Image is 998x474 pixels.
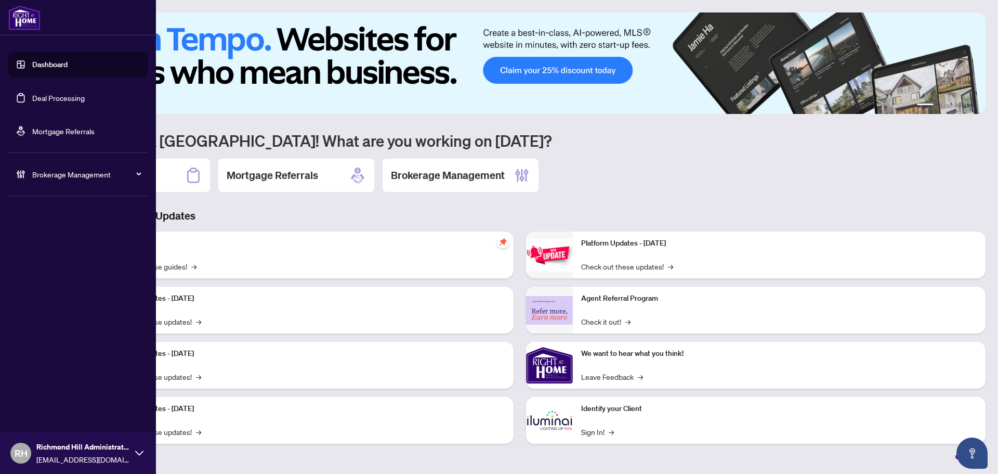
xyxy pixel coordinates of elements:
[109,293,505,304] p: Platform Updates - [DATE]
[938,104,942,108] button: 2
[668,261,673,272] span: →
[32,60,68,69] a: Dashboard
[391,168,505,183] h2: Brokerage Management
[946,104,950,108] button: 3
[526,342,573,389] img: We want to hear what you think!
[109,403,505,415] p: Platform Updates - [DATE]
[8,5,41,30] img: logo
[36,441,130,453] span: Richmond Hill Administrator
[54,12,986,114] img: Slide 0
[625,316,631,327] span: →
[526,397,573,444] img: Identify your Client
[638,371,643,382] span: →
[963,104,967,108] button: 5
[109,348,505,360] p: Platform Updates - [DATE]
[581,261,673,272] a: Check out these updates!→
[581,371,643,382] a: Leave Feedback→
[15,446,28,460] span: RH
[917,104,934,108] button: 1
[32,126,95,136] a: Mortgage Referrals
[109,238,505,249] p: Self-Help
[581,348,977,360] p: We want to hear what you think!
[32,169,140,180] span: Brokerage Management
[954,104,958,108] button: 4
[581,403,977,415] p: Identify your Client
[526,296,573,325] img: Agent Referral Program
[196,426,201,438] span: →
[581,293,977,304] p: Agent Referral Program
[609,426,614,438] span: →
[196,371,201,382] span: →
[526,239,573,272] img: Platform Updates - June 23, 2025
[581,316,631,327] a: Check it out!→
[227,168,318,183] h2: Mortgage Referrals
[956,438,988,469] button: Open asap
[581,238,977,249] p: Platform Updates - [DATE]
[32,93,85,103] a: Deal Processing
[36,454,130,465] span: [EMAIL_ADDRESS][DOMAIN_NAME]
[581,426,614,438] a: Sign In!→
[196,316,201,327] span: →
[54,131,986,150] h1: Welcome back [GEOGRAPHIC_DATA]! What are you working on [DATE]?
[191,261,196,272] span: →
[497,236,509,248] span: pushpin
[971,104,975,108] button: 6
[54,209,986,223] h3: Brokerage & Industry Updates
